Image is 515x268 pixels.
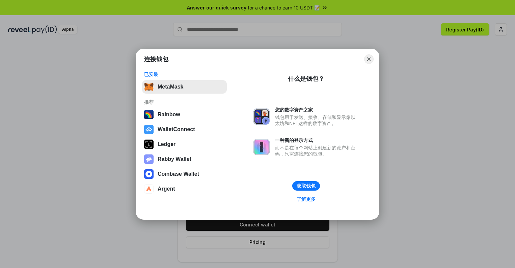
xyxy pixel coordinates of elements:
div: 而不是在每个网站上创建新的账户和密码，只需连接您的钱包。 [275,145,359,157]
div: 您的数字资产之家 [275,107,359,113]
button: Rabby Wallet [142,152,227,166]
img: svg+xml,%3Csvg%20width%3D%2228%22%20height%3D%2228%22%20viewBox%3D%220%200%2028%2028%22%20fill%3D... [144,169,154,179]
img: svg+xml,%3Csvg%20width%3D%2228%22%20height%3D%2228%22%20viewBox%3D%220%200%2028%2028%22%20fill%3D... [144,184,154,194]
h1: 连接钱包 [144,55,168,63]
button: Ledger [142,138,227,151]
div: 获取钱包 [297,183,316,189]
button: Close [364,54,374,64]
img: svg+xml,%3Csvg%20xmlns%3D%22http%3A%2F%2Fwww.w3.org%2F2000%2Fsvg%22%20fill%3D%22none%22%20viewBox... [253,139,270,155]
img: svg+xml,%3Csvg%20xmlns%3D%22http%3A%2F%2Fwww.w3.org%2F2000%2Fsvg%22%20width%3D%2228%22%20height%3... [144,140,154,149]
div: 已安装 [144,71,225,77]
img: svg+xml,%3Csvg%20width%3D%2228%22%20height%3D%2228%22%20viewBox%3D%220%200%2028%2028%22%20fill%3D... [144,125,154,134]
div: 了解更多 [297,196,316,202]
img: svg+xml,%3Csvg%20fill%3D%22none%22%20height%3D%2233%22%20viewBox%3D%220%200%2035%2033%22%20width%... [144,82,154,92]
div: 一种新的登录方式 [275,137,359,143]
button: Rainbow [142,108,227,121]
img: svg+xml,%3Csvg%20xmlns%3D%22http%3A%2F%2Fwww.w3.org%2F2000%2Fsvg%22%20fill%3D%22none%22%20viewBox... [144,154,154,164]
div: MetaMask [158,84,183,90]
img: svg+xml,%3Csvg%20xmlns%3D%22http%3A%2F%2Fwww.w3.org%2F2000%2Fsvg%22%20fill%3D%22none%22%20viewBox... [253,108,270,125]
img: svg+xml,%3Csvg%20width%3D%22120%22%20height%3D%22120%22%20viewBox%3D%220%200%20120%20120%22%20fil... [144,110,154,119]
div: 什么是钱包？ [288,75,324,83]
button: Argent [142,182,227,196]
div: Rabby Wallet [158,156,191,162]
div: Ledger [158,141,175,147]
div: Argent [158,186,175,192]
div: Rainbow [158,112,180,118]
div: Coinbase Wallet [158,171,199,177]
div: WalletConnect [158,126,195,132]
button: WalletConnect [142,123,227,136]
div: 推荐 [144,99,225,105]
a: 了解更多 [293,195,320,203]
div: 钱包用于发送、接收、存储和显示像以太坊和NFT这样的数字资产。 [275,114,359,126]
button: MetaMask [142,80,227,94]
button: Coinbase Wallet [142,167,227,181]
button: 获取钱包 [292,181,320,191]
